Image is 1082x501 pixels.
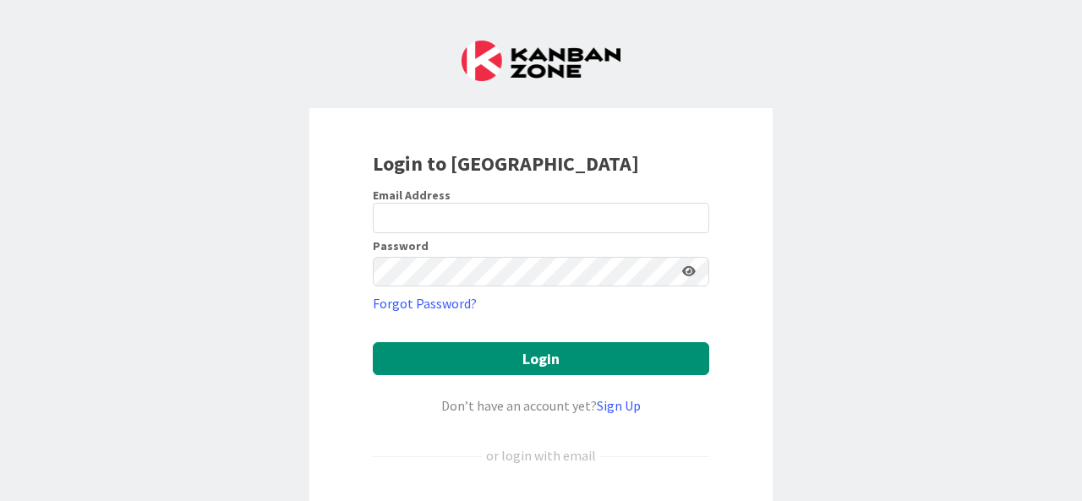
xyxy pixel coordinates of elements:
label: Password [373,240,429,252]
a: Forgot Password? [373,293,477,313]
img: Kanban Zone [462,41,620,81]
b: Login to [GEOGRAPHIC_DATA] [373,150,639,177]
a: Sign Up [597,397,641,414]
button: Login [373,342,709,375]
div: Don’t have an account yet? [373,395,709,416]
div: or login with email [482,445,600,466]
label: Email Address [373,188,451,203]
